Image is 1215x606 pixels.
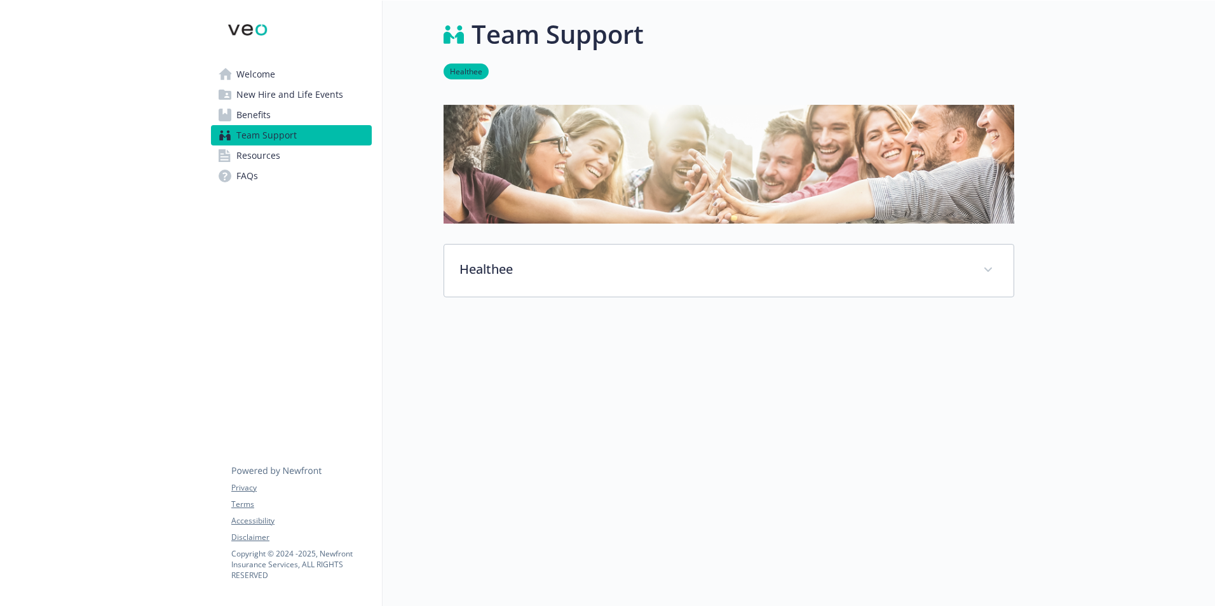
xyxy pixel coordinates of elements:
a: Resources [211,145,372,166]
a: Terms [231,499,371,510]
p: Healthee [459,260,968,279]
a: Healthee [444,65,489,77]
a: Welcome [211,64,372,84]
p: Copyright © 2024 - 2025 , Newfront Insurance Services, ALL RIGHTS RESERVED [231,548,371,581]
img: team support page banner [444,105,1014,224]
span: FAQs [236,166,258,186]
a: Accessibility [231,515,371,527]
span: Benefits [236,105,271,125]
span: New Hire and Life Events [236,84,343,105]
a: Team Support [211,125,372,145]
span: Resources [236,145,280,166]
div: Healthee [444,245,1014,297]
h1: Team Support [472,15,644,53]
span: Team Support [236,125,297,145]
a: Benefits [211,105,372,125]
a: Disclaimer [231,532,371,543]
span: Welcome [236,64,275,84]
a: New Hire and Life Events [211,84,372,105]
a: Privacy [231,482,371,494]
a: FAQs [211,166,372,186]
